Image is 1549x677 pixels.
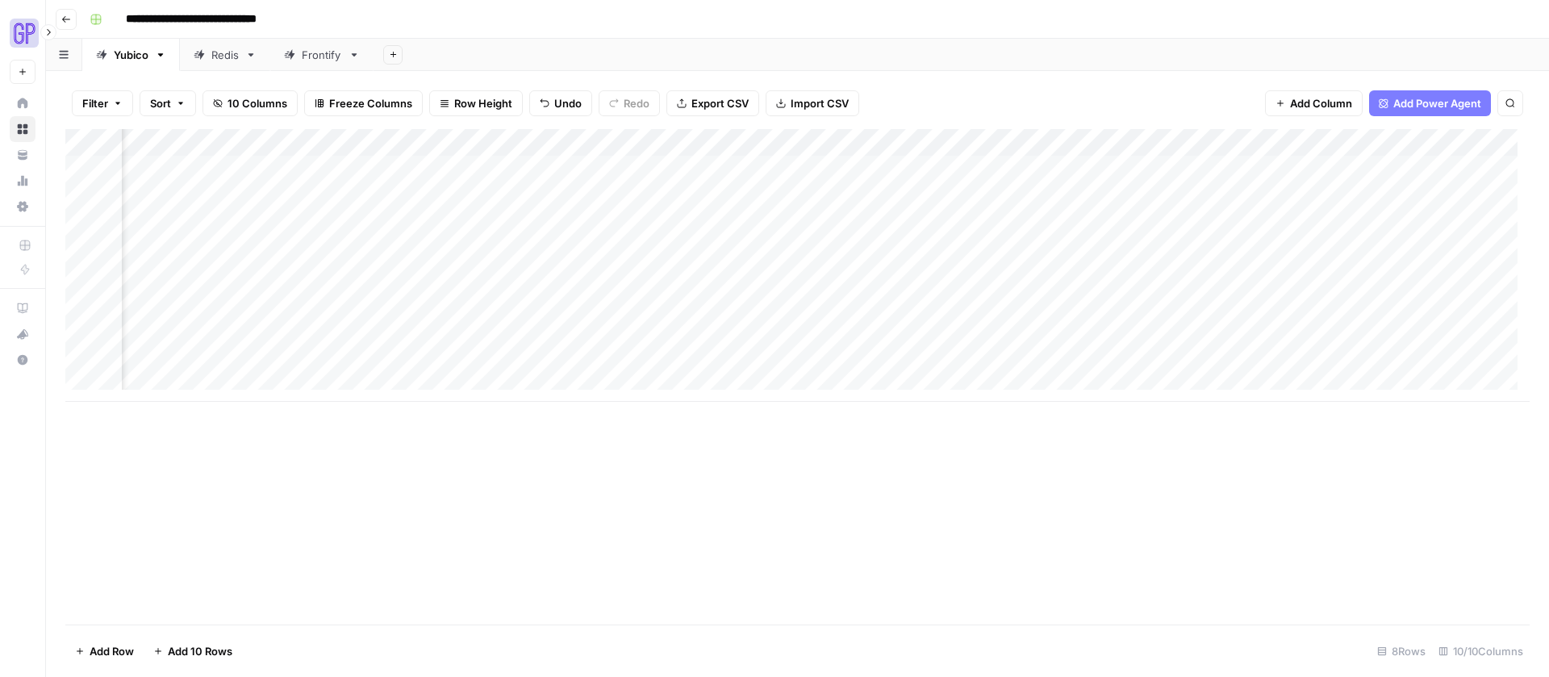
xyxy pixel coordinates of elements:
div: 8 Rows [1371,638,1432,664]
a: Home [10,90,35,116]
button: Add Power Agent [1369,90,1491,116]
button: 10 Columns [202,90,298,116]
button: Import CSV [766,90,859,116]
a: Yubico [82,39,180,71]
div: Yubico [114,47,148,63]
a: Browse [10,116,35,142]
div: What's new? [10,322,35,346]
span: Redo [624,95,649,111]
div: 10/10 Columns [1432,638,1530,664]
span: Add 10 Rows [168,643,232,659]
span: Import CSV [791,95,849,111]
span: Freeze Columns [329,95,412,111]
span: Row Height [454,95,512,111]
button: Row Height [429,90,523,116]
a: Your Data [10,142,35,168]
a: Frontify [270,39,374,71]
button: Add Row [65,638,144,664]
a: Usage [10,168,35,194]
button: Workspace: Growth Plays [10,13,35,53]
button: What's new? [10,321,35,347]
button: Undo [529,90,592,116]
a: AirOps Academy [10,295,35,321]
button: Filter [72,90,133,116]
div: Frontify [302,47,342,63]
span: Add Power Agent [1393,95,1481,111]
div: Redis [211,47,239,63]
button: Add Column [1265,90,1363,116]
button: Freeze Columns [304,90,423,116]
span: Sort [150,95,171,111]
button: Help + Support [10,347,35,373]
span: Undo [554,95,582,111]
button: Redo [599,90,660,116]
span: Filter [82,95,108,111]
button: Export CSV [666,90,759,116]
button: Sort [140,90,196,116]
span: Export CSV [691,95,749,111]
a: Redis [180,39,270,71]
span: Add Column [1290,95,1352,111]
a: Settings [10,194,35,219]
span: Add Row [90,643,134,659]
button: Add 10 Rows [144,638,242,664]
img: Growth Plays Logo [10,19,39,48]
span: 10 Columns [228,95,287,111]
